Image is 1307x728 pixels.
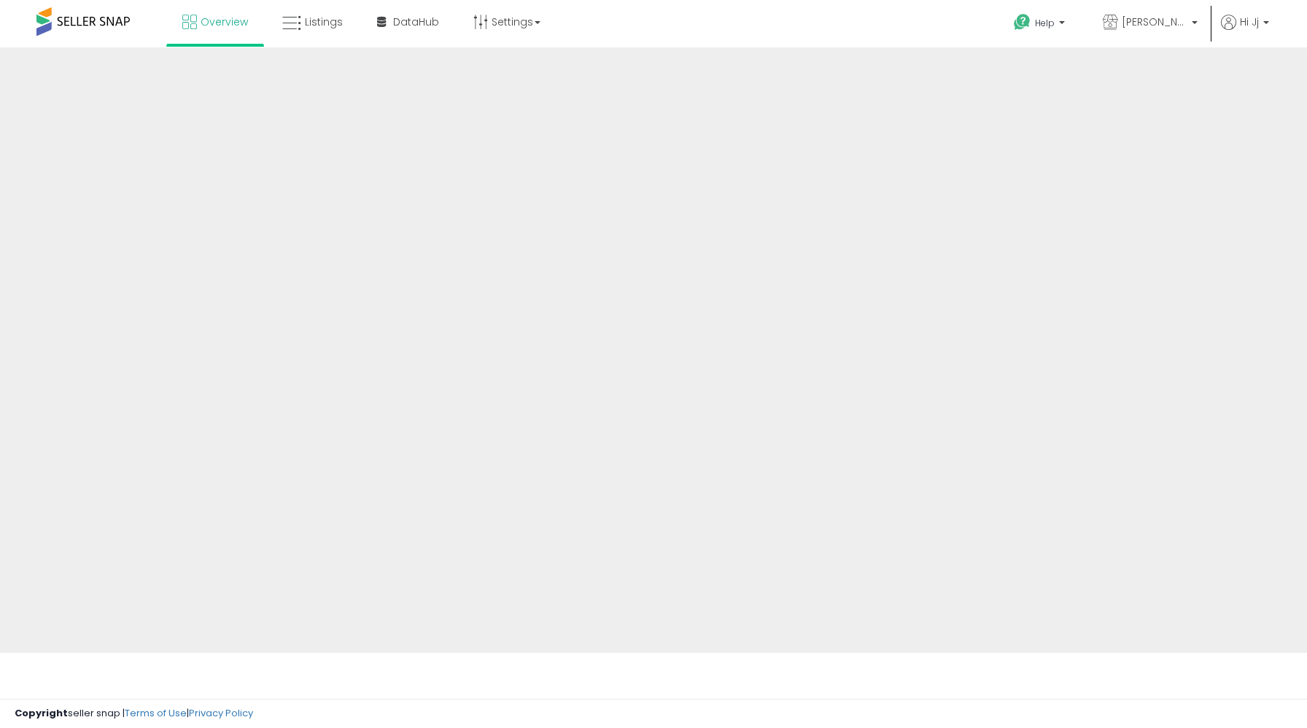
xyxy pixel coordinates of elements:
a: Hi Jj [1221,15,1269,47]
span: Listings [305,15,343,29]
span: DataHub [393,15,439,29]
a: Help [1002,2,1079,47]
i: Get Help [1013,13,1031,31]
span: Help [1035,17,1055,29]
span: [PERSON_NAME]'s Movies [1122,15,1187,29]
span: Hi Jj [1240,15,1259,29]
span: Overview [201,15,248,29]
